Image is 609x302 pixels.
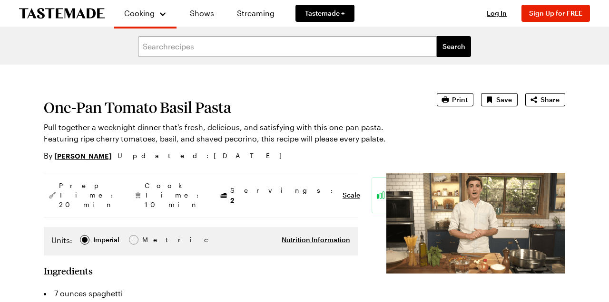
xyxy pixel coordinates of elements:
p: Pull together a weeknight dinner that's fresh, delicious, and satisfying with this one-pan pasta.... [44,122,410,144]
span: Log In [487,9,507,17]
span: Updated : [DATE] [118,151,291,161]
span: Sign Up for FREE [529,9,582,17]
button: Print [437,93,473,106]
span: Servings: [230,186,338,205]
a: [PERSON_NAME] [54,151,112,161]
button: Scale [343,190,360,200]
button: filters [437,36,471,57]
h1: One-Pan Tomato Basil Pasta [44,99,410,116]
a: To Tastemade Home Page [19,8,105,19]
button: Save recipe [481,93,518,106]
button: Nutrition Information [282,235,350,245]
label: Units: [51,235,72,246]
div: Imperial [93,235,119,245]
div: Imperial Metric [51,235,162,248]
span: Search [442,42,465,51]
span: Tastemade + [305,9,345,18]
span: Cooking [124,9,155,18]
span: 2 [230,195,234,204]
span: Save [496,95,512,104]
p: By [44,150,112,161]
span: Metric [142,235,163,245]
button: Share [525,93,565,106]
span: Imperial [93,235,120,245]
span: Share [540,95,560,104]
a: Tastemade + [295,5,354,22]
button: Sign Up for FREE [521,5,590,22]
span: Print [452,95,468,104]
button: Cooking [124,4,167,23]
button: Log In [478,9,516,18]
span: Prep Time: 20 min [59,181,118,209]
span: Cook Time: 10 min [145,181,204,209]
h2: Ingredients [44,265,93,276]
div: Metric [142,235,162,245]
li: 7 ounces spaghetti [44,286,358,301]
